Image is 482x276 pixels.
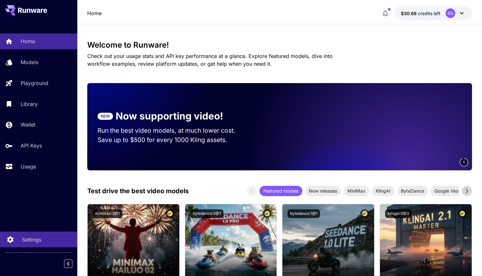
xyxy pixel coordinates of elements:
button: $30.6838RG [394,6,472,21]
p: Now supporting video! [116,109,223,123]
button: klingai:5@3 [385,209,411,218]
div: RG [446,8,455,18]
div: KlingAI [372,186,394,196]
div: New releases [305,186,341,196]
span: New releases [305,187,341,194]
div: ByteDance [397,186,428,196]
p: API Keys [21,142,42,149]
div: $30.6838 [401,10,440,17]
span: MiniMax [344,187,369,194]
p: NEW [101,113,110,119]
p: Wallet [21,121,35,128]
div: Collapse sidebar [69,258,77,270]
p: Save up to $500 for every 1000 Kling assets. [98,135,248,145]
p: Playground [21,79,48,87]
p: Settings [22,236,41,243]
button: Collapse sidebar [64,260,72,268]
p: Home [21,37,35,45]
span: Featured models [260,187,302,194]
span: KlingAI [372,187,394,194]
div: Featured models [260,186,302,196]
p: Library [21,100,38,108]
h3: Welcome to Runware! [87,41,472,50]
span: Check out your usage stats and API key performance at a glance. Explore featured models, dive int... [87,53,333,67]
span: credits left [418,11,440,16]
p: Models [21,58,38,66]
a: Home [87,9,102,17]
button: Certified Model – Vetted for best performance and includes a commercial license. [165,209,174,218]
span: 1 [463,160,465,165]
p: Run the best video models, at much lower cost. [98,126,248,135]
div: MiniMax [344,186,369,196]
button: Certified Model – Vetted for best performance and includes a commercial license. [360,209,369,218]
span: Google Veo [430,187,462,194]
p: Usage [21,163,36,170]
button: Certified Model – Vetted for best performance and includes a commercial license. [458,209,467,218]
nav: breadcrumb [87,9,102,17]
button: bytedance:2@1 [190,209,223,218]
p: Test drive the best video models [87,186,189,196]
span: ByteDance [397,187,428,194]
button: Certified Model – Vetted for best performance and includes a commercial license. [263,209,271,218]
div: Google Veo [430,186,462,196]
button: minimax:3@1 [93,209,122,218]
button: bytedance:1@1 [288,209,320,218]
span: $30.68 [401,11,418,16]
